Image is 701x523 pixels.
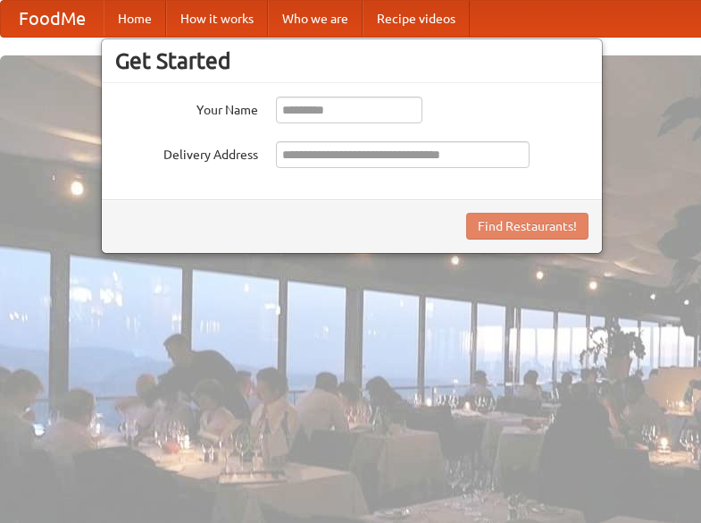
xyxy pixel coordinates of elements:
[104,1,166,37] a: Home
[466,213,588,240] button: Find Restaurants!
[1,1,104,37] a: FoodMe
[115,47,588,74] h3: Get Started
[363,1,470,37] a: Recipe videos
[115,141,258,164] label: Delivery Address
[166,1,268,37] a: How it works
[115,97,258,119] label: Your Name
[268,1,363,37] a: Who we are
